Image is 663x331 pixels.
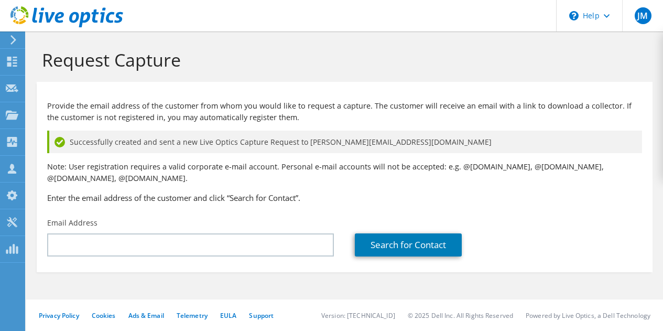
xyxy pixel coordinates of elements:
[408,311,513,320] li: © 2025 Dell Inc. All Rights Reserved
[321,311,395,320] li: Version: [TECHNICAL_ID]
[249,311,274,320] a: Support
[47,100,642,123] p: Provide the email address of the customer from whom you would like to request a capture. The cust...
[70,136,492,148] span: Successfully created and sent a new Live Optics Capture Request to [PERSON_NAME][EMAIL_ADDRESS][D...
[526,311,650,320] li: Powered by Live Optics, a Dell Technology
[92,311,116,320] a: Cookies
[47,192,642,204] h3: Enter the email address of the customer and click “Search for Contact”.
[47,218,97,228] label: Email Address
[128,311,164,320] a: Ads & Email
[39,311,79,320] a: Privacy Policy
[220,311,236,320] a: EULA
[635,7,651,24] span: JM
[177,311,208,320] a: Telemetry
[569,11,579,20] svg: \n
[47,161,642,184] p: Note: User registration requires a valid corporate e-mail account. Personal e-mail accounts will ...
[355,233,462,257] a: Search for Contact
[42,49,642,71] h1: Request Capture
